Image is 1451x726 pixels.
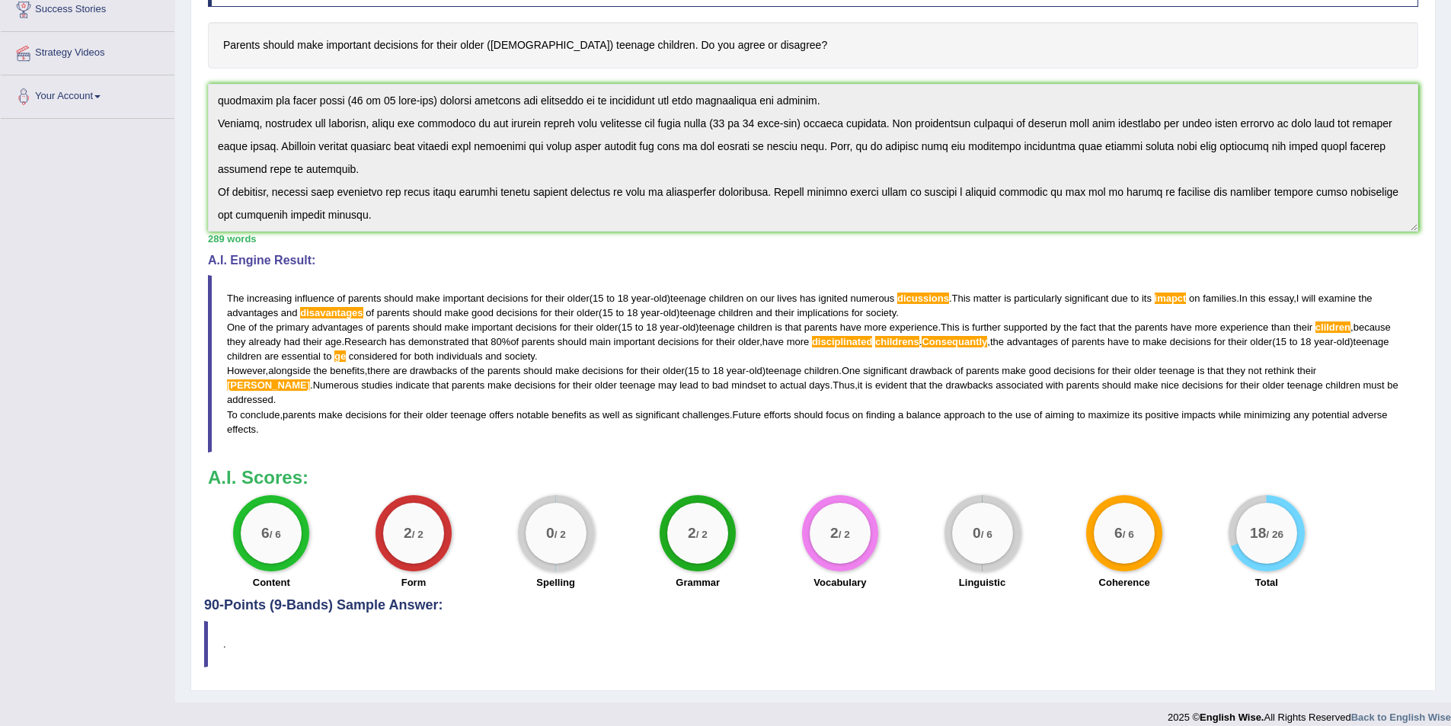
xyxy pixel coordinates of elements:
span: will [1302,293,1315,304]
span: of [248,321,257,333]
span: children [737,321,772,333]
span: Numerous [313,379,359,391]
label: Spelling [536,575,575,590]
span: Possible spelling mistake found. (did you mean: disciplined) [812,336,872,347]
span: children [804,365,839,376]
span: This [952,293,971,304]
span: 18 [627,307,638,318]
span: to [1077,409,1085,421]
span: decisions [657,336,698,347]
span: families [1203,293,1236,304]
span: mindset [731,379,766,391]
span: for [702,336,713,347]
span: teenage [1287,379,1323,391]
span: may [658,379,677,391]
span: good [471,307,494,318]
span: for [540,307,551,318]
span: their [303,336,322,347]
span: teenage [679,307,715,318]
span: to [988,409,996,421]
span: The [227,293,244,304]
span: is [1004,293,1011,304]
h4: A.I. Engine Result: [208,254,1418,267]
span: by [1050,321,1061,333]
span: In [1239,293,1248,304]
span: the [929,379,943,391]
span: children [718,307,753,318]
span: Possible spelling mistake found. (did you mean: children) [1315,321,1350,333]
span: Possible spelling mistake found. (did you mean: impact) [1155,293,1187,304]
span: positive [1146,409,1179,421]
span: Possible spelling mistake found. (did you mean: children's) [875,336,919,347]
span: decisions [582,365,623,376]
span: challenges [682,409,730,421]
span: decisions [487,293,528,304]
span: due [1111,293,1128,304]
span: for [560,321,571,333]
span: more [1194,321,1217,333]
span: To [227,409,238,421]
span: their [1293,321,1312,333]
span: year [641,307,660,318]
span: Thus [833,379,855,391]
span: that [785,321,801,333]
span: both [414,350,433,362]
h4: Parents should make important decisions for their older ([DEMOGRAPHIC_DATA]) teenage children. Do... [208,22,1418,69]
span: teenage [699,321,735,333]
span: that [433,379,449,391]
span: should [558,336,586,347]
span: matter [973,293,1002,304]
span: 15 [602,307,612,318]
span: of [955,365,964,376]
span: rethink [1264,365,1294,376]
span: there [367,365,390,376]
span: aiming [1045,409,1074,421]
span: the [999,409,1012,421]
span: lives [777,293,797,304]
label: Coherence [1099,575,1150,590]
span: finding [866,409,895,421]
span: the [1063,321,1077,333]
span: should [384,293,413,304]
span: had [283,336,300,347]
span: old [654,293,666,304]
span: should [1102,379,1131,391]
span: important [471,321,513,333]
span: is [1197,365,1204,376]
span: older [596,321,618,333]
span: 80 [491,336,501,347]
span: older [1262,379,1284,391]
span: year [660,321,679,333]
span: older [663,365,685,376]
span: teenage [670,293,706,304]
span: as [590,409,600,421]
span: to [1290,336,1298,347]
span: essential [282,350,321,362]
span: year [727,365,746,376]
a: Back to English Wise [1351,712,1451,723]
span: their [574,321,593,333]
span: important [614,336,655,347]
span: of [1061,336,1069,347]
span: alongside [268,365,311,376]
span: on [852,409,863,421]
label: Linguistic [959,575,1005,590]
span: it [858,379,863,391]
span: children [1325,379,1360,391]
span: implications [797,307,849,318]
span: parents [348,293,381,304]
span: older [595,379,617,391]
span: notable [516,409,549,421]
span: make [445,307,469,318]
span: approach [944,409,985,421]
span: for [1098,365,1109,376]
span: of [460,365,468,376]
span: 18 [646,321,657,333]
span: should [523,365,552,376]
span: demonstrated [408,336,469,347]
span: to [615,307,624,318]
span: make [1143,336,1167,347]
span: considered [349,350,398,362]
span: focus [826,409,849,421]
span: the [1118,321,1132,333]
